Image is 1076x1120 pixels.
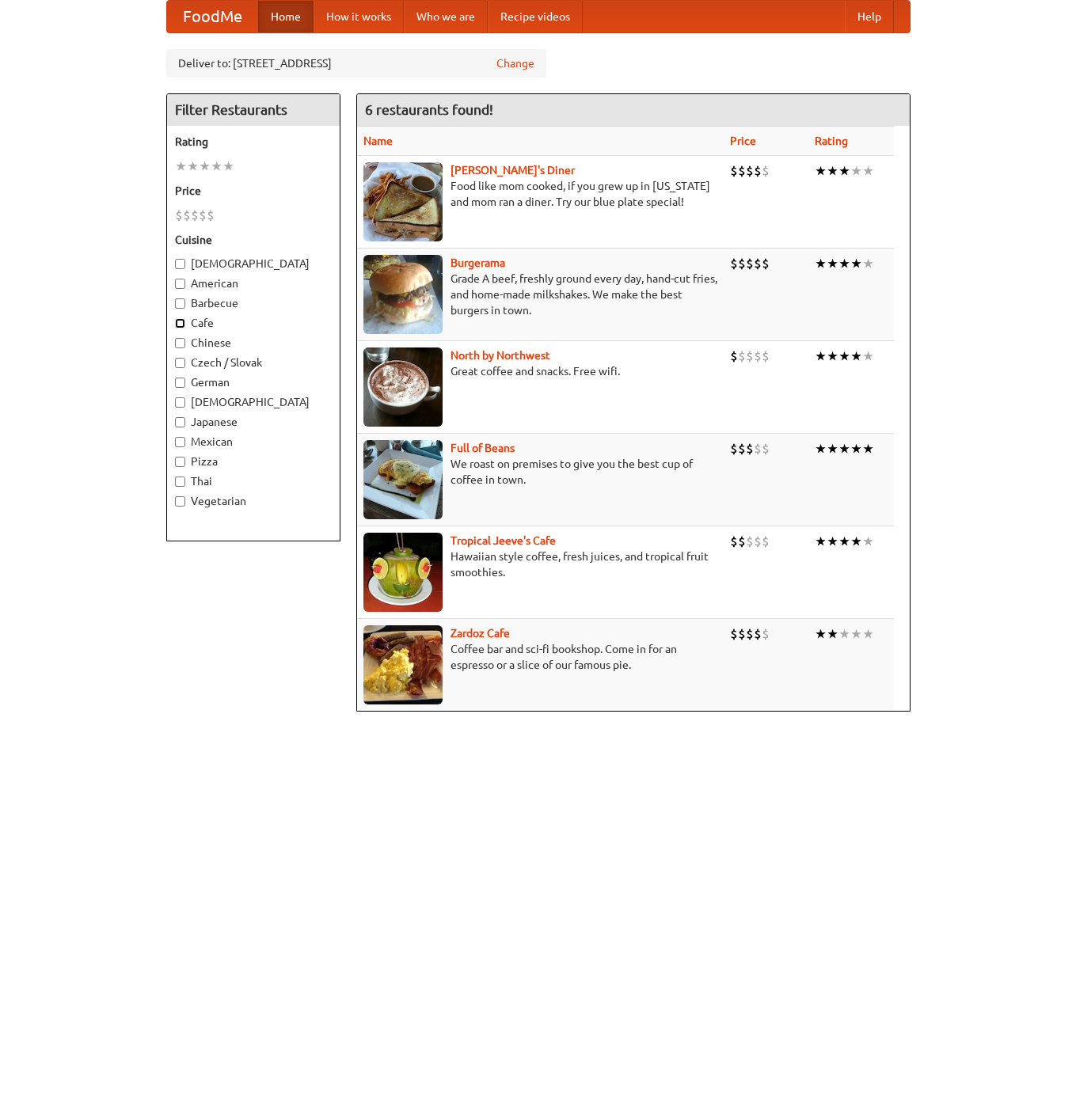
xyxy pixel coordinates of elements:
[175,318,185,328] input: Cafe
[815,440,827,457] li: ★
[363,178,717,210] p: Food like mom cooked, if you grew up in [US_STATE] and mom ran a diner. Try our blue plate special!
[175,476,185,487] input: Thai
[175,183,332,199] h5: Price
[211,158,222,175] li: ★
[451,256,505,269] a: Burgerama
[862,347,874,365] li: ★
[746,255,754,272] li: $
[363,271,717,318] p: Grade A beef, freshly ground every day, hand-cut fries, and home-made milkshakes. We make the bes...
[815,162,827,180] li: ★
[363,135,393,147] a: Name
[175,355,332,370] label: Czech / Slovak
[762,625,770,643] li: $
[175,457,185,467] input: Pizza
[762,255,770,272] li: $
[862,255,874,272] li: ★
[754,625,762,643] li: $
[850,440,862,457] li: ★
[850,625,862,643] li: ★
[175,298,185,309] input: Barbecue
[451,627,510,640] b: Zardoz Cafe
[862,533,874,550] li: ★
[746,162,754,180] li: $
[404,1,488,32] a: Who we are
[838,162,850,180] li: ★
[850,347,862,365] li: ★
[730,135,756,147] a: Price
[730,440,738,457] li: $
[838,625,850,643] li: ★
[167,94,340,126] h4: Filter Restaurants
[838,533,850,550] li: ★
[838,347,850,365] li: ★
[363,456,717,488] p: We roast on premises to give you the best cup of coffee in town.
[862,625,874,643] li: ★
[838,255,850,272] li: ★
[754,162,762,180] li: $
[175,232,332,248] h5: Cuisine
[175,417,185,427] input: Japanese
[730,625,738,643] li: $
[827,440,838,457] li: ★
[175,397,185,408] input: [DEMOGRAPHIC_DATA]
[363,363,717,379] p: Great coffee and snacks. Free wifi.
[175,437,185,447] input: Mexican
[363,641,717,673] p: Coffee bar and sci-fi bookshop. Come in for an espresso or a slice of our famous pie.
[815,347,827,365] li: ★
[175,493,332,509] label: Vegetarian
[199,158,211,175] li: ★
[762,440,770,457] li: $
[746,440,754,457] li: $
[850,255,862,272] li: ★
[815,255,827,272] li: ★
[175,256,332,271] label: [DEMOGRAPHIC_DATA]
[363,255,443,334] img: burgerama.jpg
[746,625,754,643] li: $
[175,275,332,291] label: American
[738,162,746,180] li: $
[451,534,556,547] a: Tropical Jeeve's Cafe
[845,1,894,32] a: Help
[175,279,185,289] input: American
[496,55,534,71] a: Change
[754,347,762,365] li: $
[451,164,575,177] a: [PERSON_NAME]'s Diner
[175,259,185,269] input: [DEMOGRAPHIC_DATA]
[738,440,746,457] li: $
[314,1,404,32] a: How it works
[175,414,332,430] label: Japanese
[850,533,862,550] li: ★
[850,162,862,180] li: ★
[175,134,332,150] h5: Rating
[730,162,738,180] li: $
[762,162,770,180] li: $
[363,533,443,612] img: jeeves.jpg
[363,162,443,241] img: sallys.jpg
[754,533,762,550] li: $
[730,255,738,272] li: $
[754,440,762,457] li: $
[738,533,746,550] li: $
[175,338,185,348] input: Chinese
[815,533,827,550] li: ★
[451,349,550,362] a: North by Northwest
[746,533,754,550] li: $
[175,315,332,331] label: Cafe
[175,434,332,450] label: Mexican
[175,358,185,368] input: Czech / Slovak
[451,442,515,454] a: Full of Beans
[838,440,850,457] li: ★
[815,625,827,643] li: ★
[363,625,443,704] img: zardoz.jpg
[166,49,546,78] div: Deliver to: [STREET_ADDRESS]
[363,440,443,519] img: beans.jpg
[175,335,332,351] label: Chinese
[827,255,838,272] li: ★
[827,347,838,365] li: ★
[191,207,199,224] li: $
[175,496,185,507] input: Vegetarian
